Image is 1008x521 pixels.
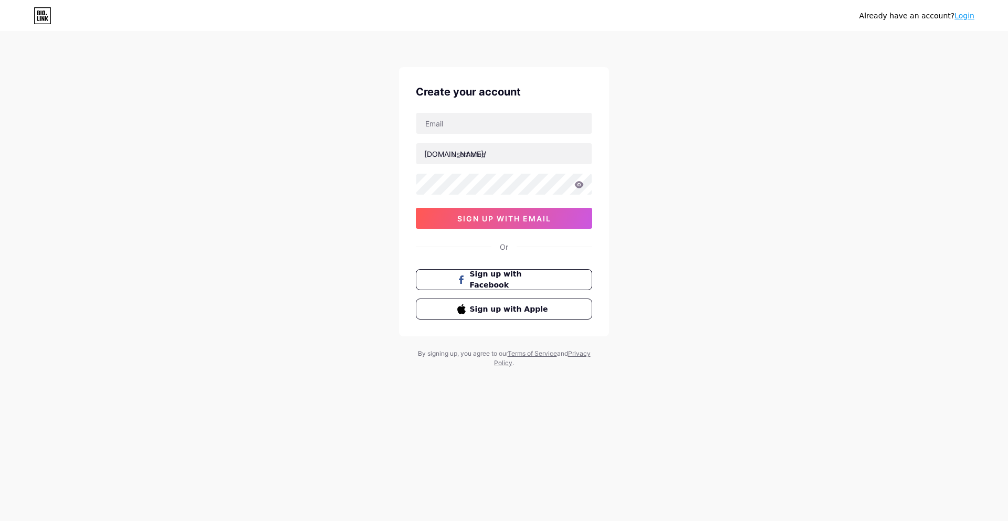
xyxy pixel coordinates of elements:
div: Already have an account? [859,10,974,22]
div: Or [500,241,508,252]
div: By signing up, you agree to our and . [415,349,593,368]
span: Sign up with Apple [470,304,551,315]
input: Email [416,113,592,134]
span: sign up with email [457,214,551,223]
a: Login [954,12,974,20]
button: Sign up with Apple [416,299,592,320]
a: Terms of Service [508,349,557,357]
button: sign up with email [416,208,592,229]
input: username [416,143,592,164]
span: Sign up with Facebook [470,269,551,291]
div: Create your account [416,84,592,100]
div: [DOMAIN_NAME]/ [424,148,486,160]
button: Sign up with Facebook [416,269,592,290]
